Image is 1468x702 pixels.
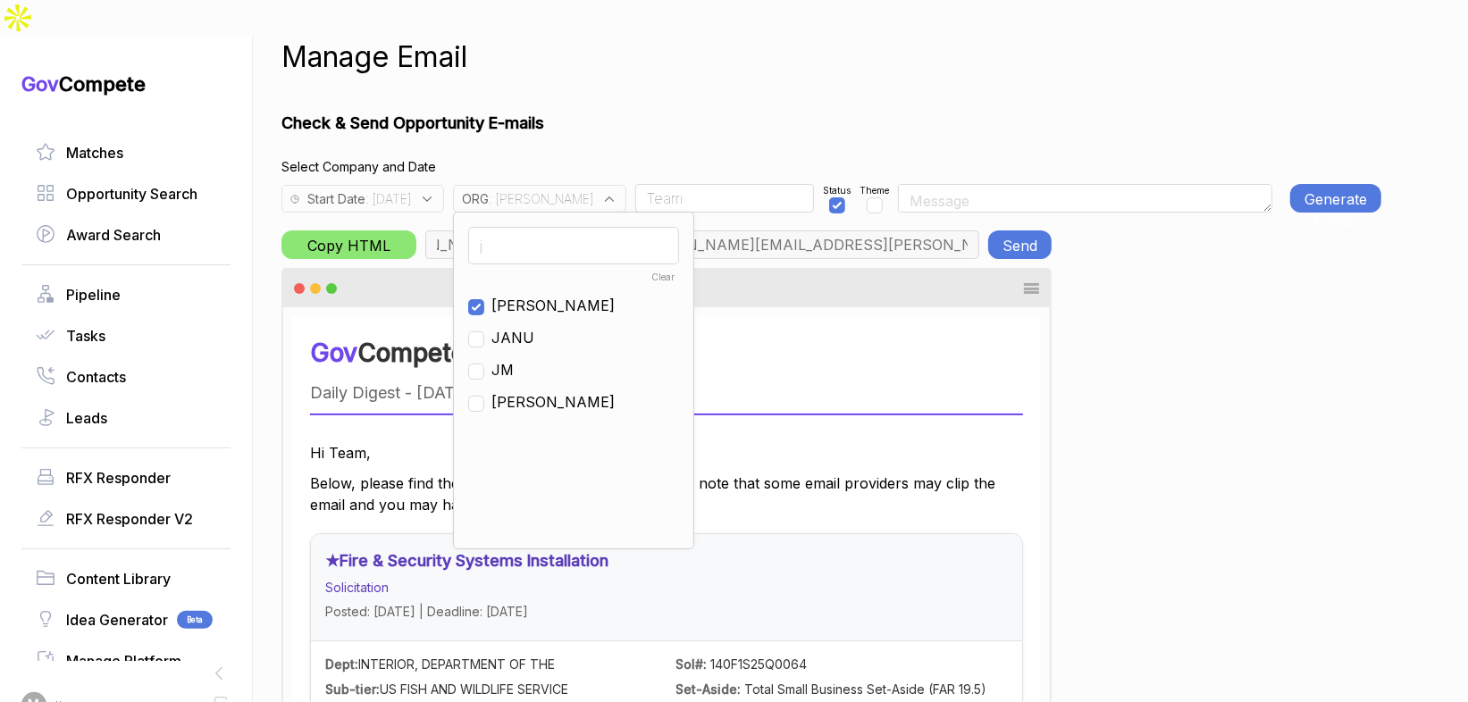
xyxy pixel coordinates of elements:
span: Gov [21,72,59,96]
span: Idea Generator [66,609,168,631]
a: Matches [36,142,216,163]
span: [PERSON_NAME] [491,295,615,316]
span: Solicitation [325,580,389,595]
strong: Set-Aside: [675,681,741,697]
h1: Check & Send Opportunity E-mails [281,111,1381,135]
a: Award Search [36,224,216,246]
a: Manage Platform [36,650,216,672]
strong: Dept: [325,656,358,672]
span: Gov [310,338,357,368]
span: Total Small Business Set-Aside (FAR 19.5) [744,681,986,697]
div: Posted: [DATE] | Deadline: [DATE] [325,602,1008,621]
button: Generate E-mail [1290,184,1381,213]
span: RFX Responder V2 [66,508,193,530]
span: Pipeline [66,284,121,305]
span: Content Library [66,568,171,589]
span: : [DATE] [365,189,411,208]
div: US FISH AND WILDLIFE SERVICE [325,681,658,698]
div: INTERIOR, DEPARTMENT OF THE [325,656,658,673]
a: Leads [36,407,216,429]
span: JM [491,359,514,380]
span: Opportunity Search [66,183,197,205]
span: Award Search [66,224,161,246]
span: JANU [491,327,534,348]
p: Hi Team, [310,442,1023,464]
button: Copy HTML [281,230,416,259]
span: Contacts [66,366,126,388]
span: Tasks [66,325,105,347]
input: Search categories... [468,227,679,264]
a: Fire & Security Systems Installation [340,551,608,570]
a: Content Library [36,568,216,589]
input: User FirstName [635,184,814,213]
div: Clear [468,271,675,284]
a: Contacts [36,366,216,388]
a: RFX Responder V2 [36,508,216,530]
a: Idea GeneratorBeta [36,609,216,631]
a: Opportunity Search [36,183,216,205]
h4: Select Company and Date [281,157,1381,176]
strong: Sub-tier: [325,681,380,697]
h3: ★ [325,548,992,572]
span: Start Date [307,189,365,208]
h1: Manage Email [281,36,467,79]
span: [PERSON_NAME] [491,391,615,413]
p: Below, please find the latest opportunity updates. Please note that some email providers may clip... [310,472,1023,515]
span: Manage Platform [66,650,181,672]
span: RFX Responder [66,467,171,489]
span: Theme [860,184,889,197]
button: Send [988,230,1052,259]
a: RFX Responder [36,467,216,489]
span: Beta [177,611,213,629]
span: Compete [357,338,466,368]
span: 140F1S25Q0064 [710,656,807,672]
h1: Compete [21,71,231,96]
div: Daily Digest - [DATE] [310,380,1023,405]
a: Pipeline [36,284,216,305]
span: : [PERSON_NAME] [489,189,593,208]
span: Matches [66,142,123,163]
input: Emails [425,230,979,259]
span: Leads [66,407,107,429]
span: ORG [462,189,489,208]
strong: Sol#: [675,656,707,672]
a: Tasks [36,325,216,347]
span: Status [823,184,851,197]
